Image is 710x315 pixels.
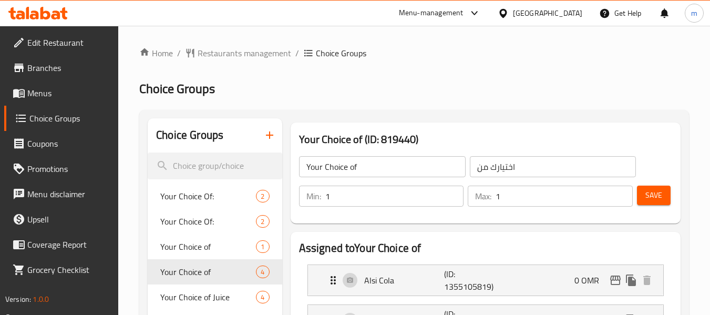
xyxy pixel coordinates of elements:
div: [GEOGRAPHIC_DATA] [513,7,582,19]
span: Choice Groups [29,112,110,125]
span: m [691,7,697,19]
div: Your Choice of4 [148,259,282,284]
span: Your Choice of [160,266,256,278]
div: Expand [308,265,663,296]
div: Choices [256,215,269,228]
a: Choice Groups [4,106,119,131]
span: Coupons [27,137,110,150]
button: delete [639,272,655,288]
button: duplicate [623,272,639,288]
a: Branches [4,55,119,80]
div: Menu-management [399,7,464,19]
p: Alsi Cola [364,274,445,287]
span: Restaurants management [198,47,291,59]
div: Your Choice Of:2 [148,184,282,209]
span: Your Choice of [160,240,256,253]
li: / [295,47,299,59]
span: Menu disclaimer [27,188,110,200]
nav: breadcrumb [139,47,689,59]
a: Edit Restaurant [4,30,119,55]
a: Menu disclaimer [4,181,119,207]
a: Grocery Checklist [4,257,119,282]
span: 2 [256,217,269,227]
li: / [177,47,181,59]
div: Your Choice of1 [148,234,282,259]
p: (ID: 1355105819) [444,268,498,293]
button: edit [608,272,623,288]
span: 1.0.0 [33,292,49,306]
p: Max: [475,190,491,202]
h3: Your Choice of (ID: 819440) [299,131,672,148]
span: Promotions [27,162,110,175]
input: search [148,153,282,179]
span: Your Choice Of: [160,190,256,202]
a: Coverage Report [4,232,119,257]
span: Edit Restaurant [27,36,110,49]
li: Expand [299,260,672,300]
span: Grocery Checklist [27,263,110,276]
div: Your Choice of Juice4 [148,284,282,310]
p: Min: [306,190,321,202]
span: Upsell [27,213,110,226]
a: Upsell [4,207,119,232]
a: Home [139,47,173,59]
div: Choices [256,190,269,202]
span: Version: [5,292,31,306]
span: 4 [256,267,269,277]
a: Menus [4,80,119,106]
span: Your Choice Of: [160,215,256,228]
a: Coupons [4,131,119,156]
span: Menus [27,87,110,99]
span: Choice Groups [139,77,215,100]
div: Your Choice Of:2 [148,209,282,234]
h2: Choice Groups [156,127,223,143]
button: Save [637,186,671,205]
p: 0 OMR [574,274,608,287]
span: 4 [256,292,269,302]
a: Promotions [4,156,119,181]
span: 1 [256,242,269,252]
span: Choice Groups [316,47,366,59]
span: Your Choice of Juice [160,291,256,303]
span: Coverage Report [27,238,110,251]
span: 2 [256,191,269,201]
span: Save [645,189,662,202]
h2: Assigned to Your Choice of [299,240,672,256]
span: Branches [27,62,110,74]
a: Restaurants management [185,47,291,59]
